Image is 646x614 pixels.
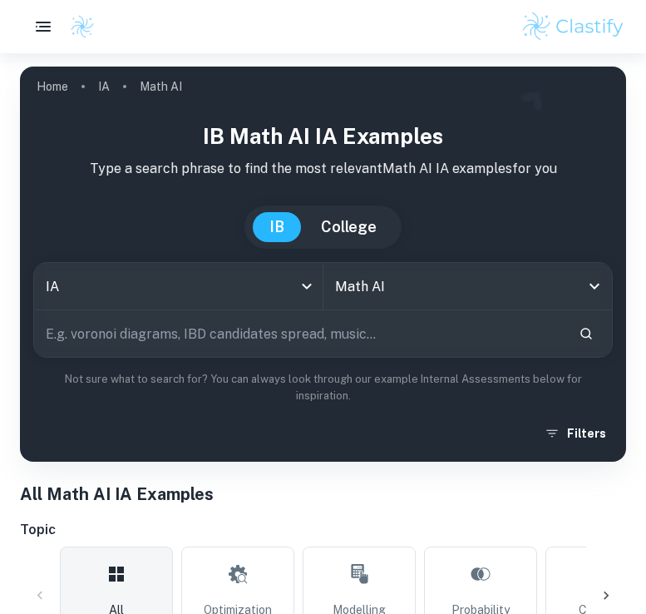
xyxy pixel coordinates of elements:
h1: IB Math AI IA examples [33,120,613,152]
button: IB [253,212,301,242]
img: profile cover [20,67,626,462]
div: IA [34,263,323,309]
button: College [304,212,393,242]
img: Clastify logo [520,10,626,43]
button: Search [572,319,600,348]
p: Math AI [140,77,182,96]
h1: All Math AI IA Examples [20,482,626,507]
a: Clastify logo [60,14,95,39]
p: Type a search phrase to find the most relevant Math AI IA examples for you [33,159,613,179]
input: E.g. voronoi diagrams, IBD candidates spread, music... [34,310,565,357]
img: Clastify logo [70,14,95,39]
a: Home [37,75,68,98]
button: Open [583,275,606,298]
a: IA [98,75,110,98]
p: Not sure what to search for? You can always look through our example Internal Assessments below f... [33,371,613,405]
button: Filters [540,418,613,448]
h6: Topic [20,520,626,540]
